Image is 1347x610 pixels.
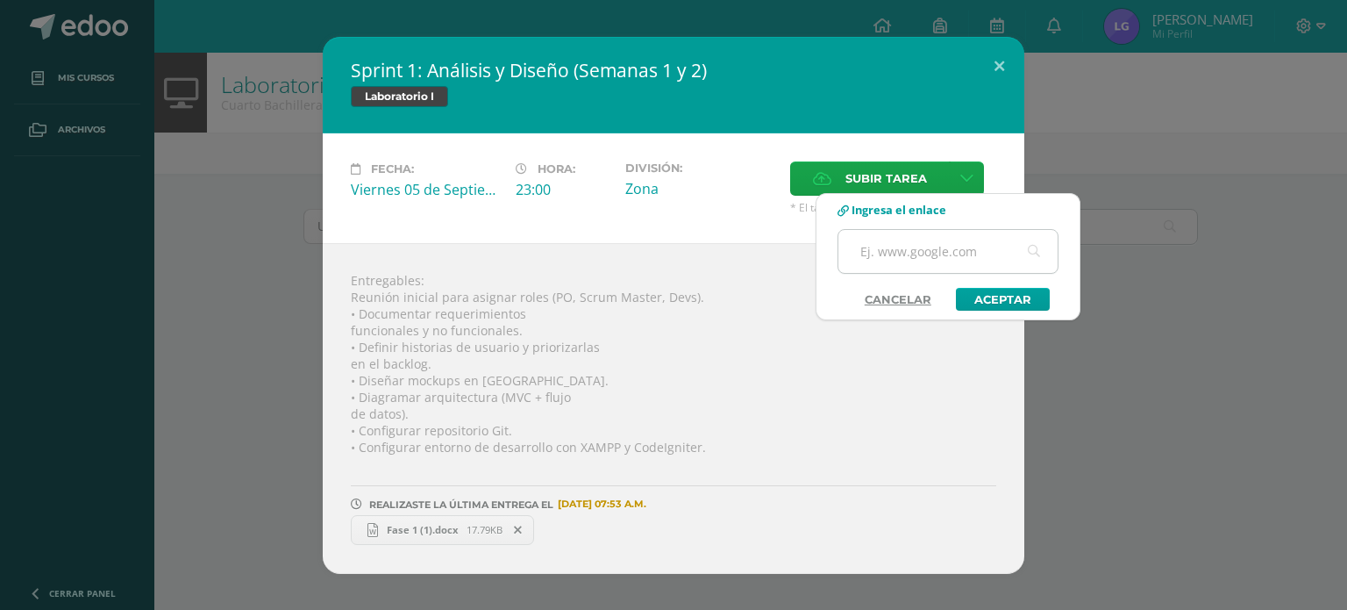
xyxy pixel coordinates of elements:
span: * El tamaño máximo permitido es 50 MB [790,200,996,215]
div: Zona [625,179,776,198]
span: Remover entrega [503,520,533,540]
input: Ej. www.google.com [838,230,1058,273]
div: Viernes 05 de Septiembre [351,180,502,199]
span: Fase 1 (1).docx [378,523,467,536]
h2: Sprint 1: Análisis y Diseño (Semanas 1 y 2) [351,58,996,83]
span: 17.79KB [467,523,502,536]
label: División: [625,161,776,175]
div: 23:00 [516,180,611,199]
span: Subir tarea [845,162,927,195]
span: [DATE] 07:53 A.M. [553,504,646,505]
span: REALIZASTE LA ÚLTIMA ENTREGA EL [369,499,553,511]
a: Cancelar [847,288,949,311]
span: Fecha: [371,162,414,176]
span: Ingresa el enlace [852,202,946,218]
div: Entregables: Reunión inicial para asignar roles (PO, Scrum Master, Devs). • Documentar requerimie... [323,243,1024,574]
a: Fase 1 (1).docx 17.79KB [351,515,534,545]
a: Aceptar [956,288,1050,311]
span: Laboratorio I [351,86,448,107]
button: Close (Esc) [974,37,1024,97]
span: Hora: [538,162,575,176]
